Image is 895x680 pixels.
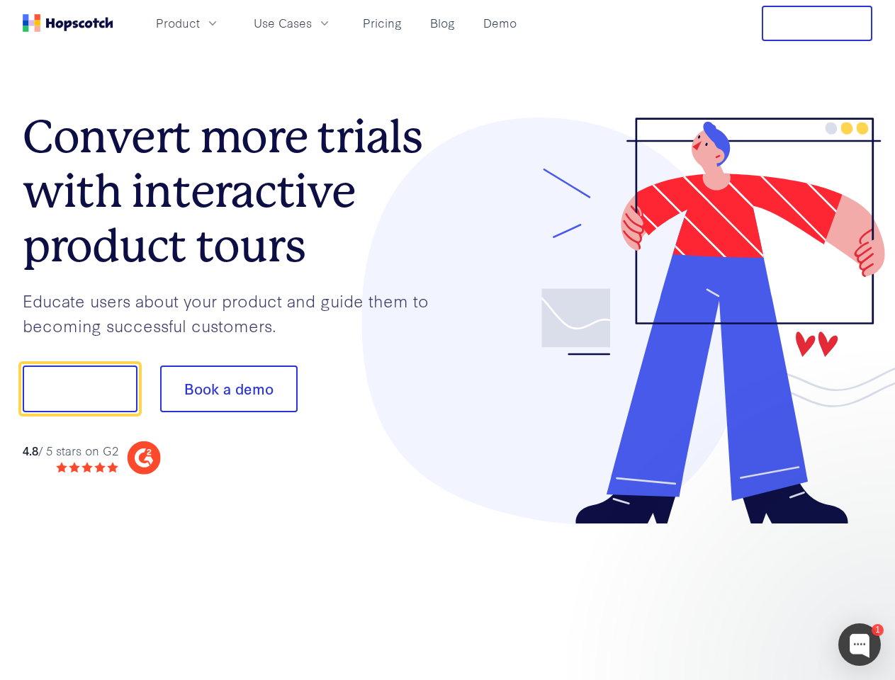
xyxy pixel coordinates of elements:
button: Product [147,11,228,35]
button: Show me! [23,365,137,412]
strong: 4.8 [23,442,38,458]
a: Pricing [357,11,407,35]
a: Demo [478,11,522,35]
span: Use Cases [254,14,312,32]
a: Home [23,14,113,32]
span: Product [156,14,200,32]
div: / 5 stars on G2 [23,442,118,460]
button: Free Trial [762,6,872,41]
button: Use Cases [245,11,340,35]
p: Educate users about your product and guide them to becoming successful customers. [23,288,448,337]
div: 1 [872,624,884,636]
h1: Convert more trials with interactive product tours [23,110,448,273]
a: Blog [424,11,461,35]
button: Book a demo [160,365,298,412]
